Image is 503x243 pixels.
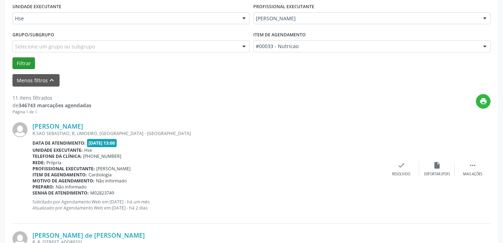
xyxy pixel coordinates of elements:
[12,122,27,137] img: img
[32,231,145,239] a: [PERSON_NAME] de [PERSON_NAME]
[96,166,131,172] span: [PERSON_NAME]
[32,130,383,136] div: R.SAO SEBASTIAO, B, LIMOEIRO, [GEOGRAPHIC_DATA] - [GEOGRAPHIC_DATA]
[32,184,54,190] b: Preparo:
[253,1,314,12] label: PROFISSIONAL EXECUTANTE
[392,172,410,177] div: Resolvido
[12,1,61,12] label: UNIDADE EXECUTANTE
[32,172,87,178] b: Item de agendamento:
[19,102,91,109] strong: 346743 marcações agendadas
[83,153,121,159] span: [PHONE_NUMBER]
[46,160,61,166] span: Própria
[32,190,89,196] b: Senha de atendimento:
[397,161,405,169] i: check
[256,43,476,50] span: #00033 - Nutricao
[32,199,383,211] p: Solicitado por Agendamento Web em [DATE] - há um mês Atualizado por Agendamento Web em [DATE] - h...
[88,172,112,178] span: Cardiologia
[12,94,91,102] div: 11 itens filtrados
[463,172,482,177] div: Mais ações
[84,147,92,153] span: Hse
[15,43,95,50] span: Selecione um grupo ou subgrupo
[12,57,35,69] button: Filtrar
[12,29,54,40] label: Grupo/Subgrupo
[12,102,91,109] div: de
[476,94,491,109] button: print
[12,109,91,115] div: Página 1 de 1
[256,15,476,22] span: [PERSON_NAME]
[32,122,83,130] a: [PERSON_NAME]
[433,161,441,169] i: insert_drive_file
[56,184,86,190] span: Não informado
[32,147,83,153] b: Unidade executante:
[424,172,450,177] div: Exportar (PDF)
[96,178,127,184] span: Não informado
[90,190,114,196] span: M02823749
[32,153,82,159] b: Telefone da clínica:
[253,29,306,40] label: Item de agendamento
[32,140,86,146] b: Data de atendimento:
[32,166,95,172] b: Profissional executante:
[32,178,95,184] b: Motivo de agendamento:
[469,161,477,169] i: 
[479,97,487,105] i: print
[32,160,45,166] b: Rede:
[15,15,235,22] span: Hse
[12,74,60,87] button: Menos filtroskeyboard_arrow_up
[87,139,117,147] span: [DATE] 13:00
[48,76,56,84] i: keyboard_arrow_up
